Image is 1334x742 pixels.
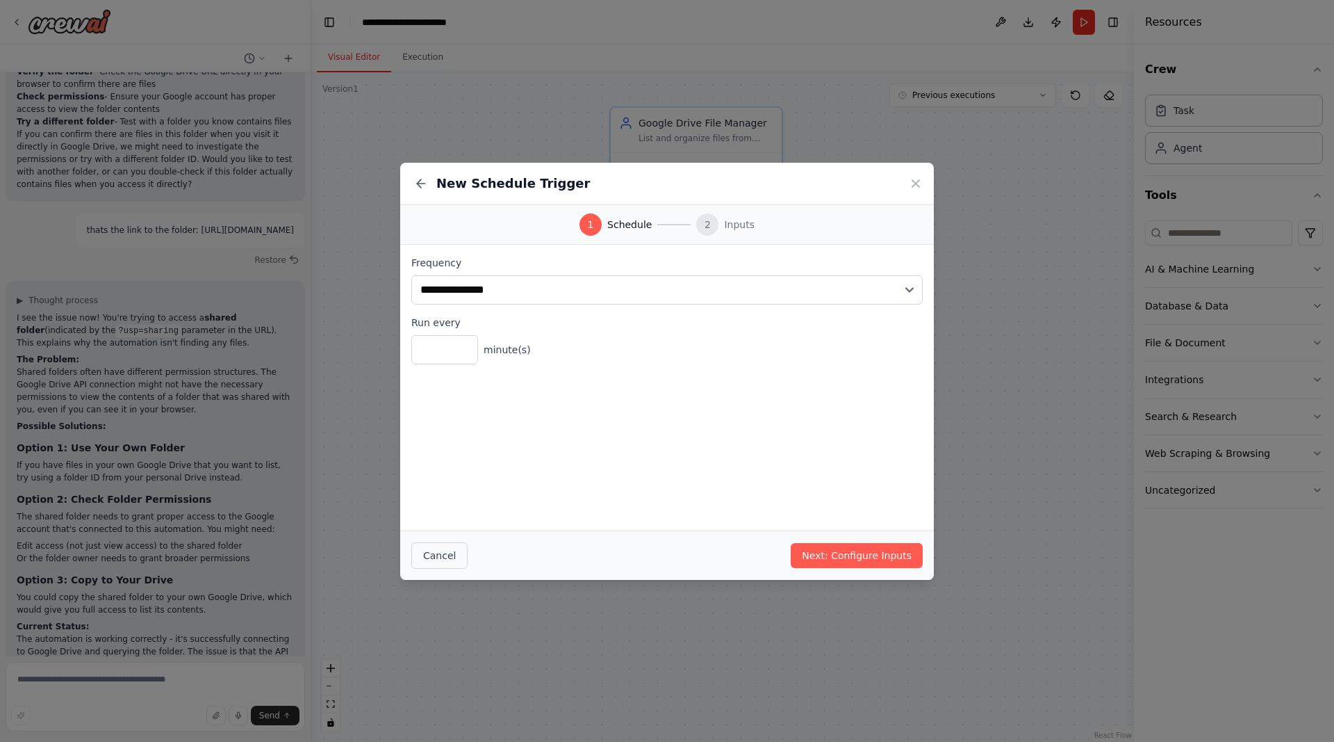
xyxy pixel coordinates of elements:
label: Frequency [411,256,923,270]
h2: New Schedule Trigger [436,174,590,193]
button: Cancel [411,542,468,569]
span: Inputs [724,218,755,232]
span: Schedule [607,218,652,232]
div: 2 [696,213,718,236]
span: minute(s) [484,343,531,357]
button: Next: Configure Inputs [791,543,923,568]
div: 1 [579,213,602,236]
label: Run every [411,316,923,330]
